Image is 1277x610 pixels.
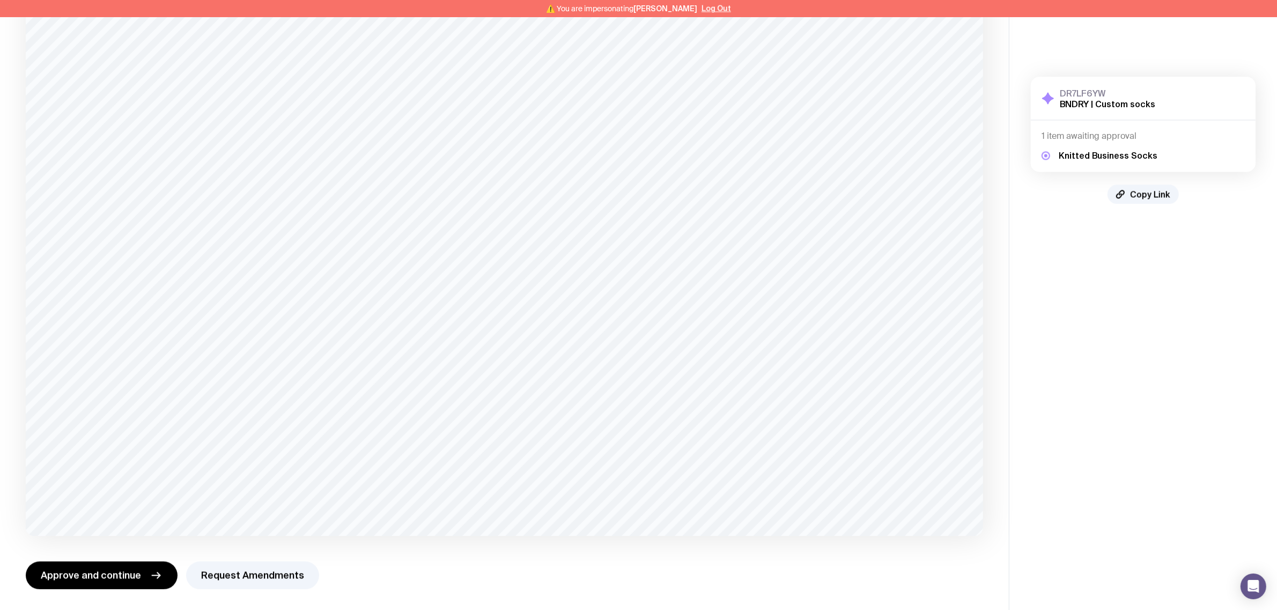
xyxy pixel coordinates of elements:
h3: DR7LF6YW [1060,87,1155,98]
button: Request Amendments [186,562,319,590]
h5: Knitted Business Socks [1059,150,1157,161]
h2: BNDRY | Custom socks [1060,98,1155,109]
span: Approve and continue [41,569,141,582]
button: Approve and continue [26,562,178,590]
button: Copy Link [1108,184,1179,204]
span: ⚠️ You are impersonating [546,4,697,13]
div: Open Intercom Messenger [1241,574,1266,599]
button: Log Out [702,4,731,13]
span: [PERSON_NAME] [633,4,697,13]
h4: 1 item awaiting approval [1042,131,1245,142]
span: Copy Link [1130,189,1170,199]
